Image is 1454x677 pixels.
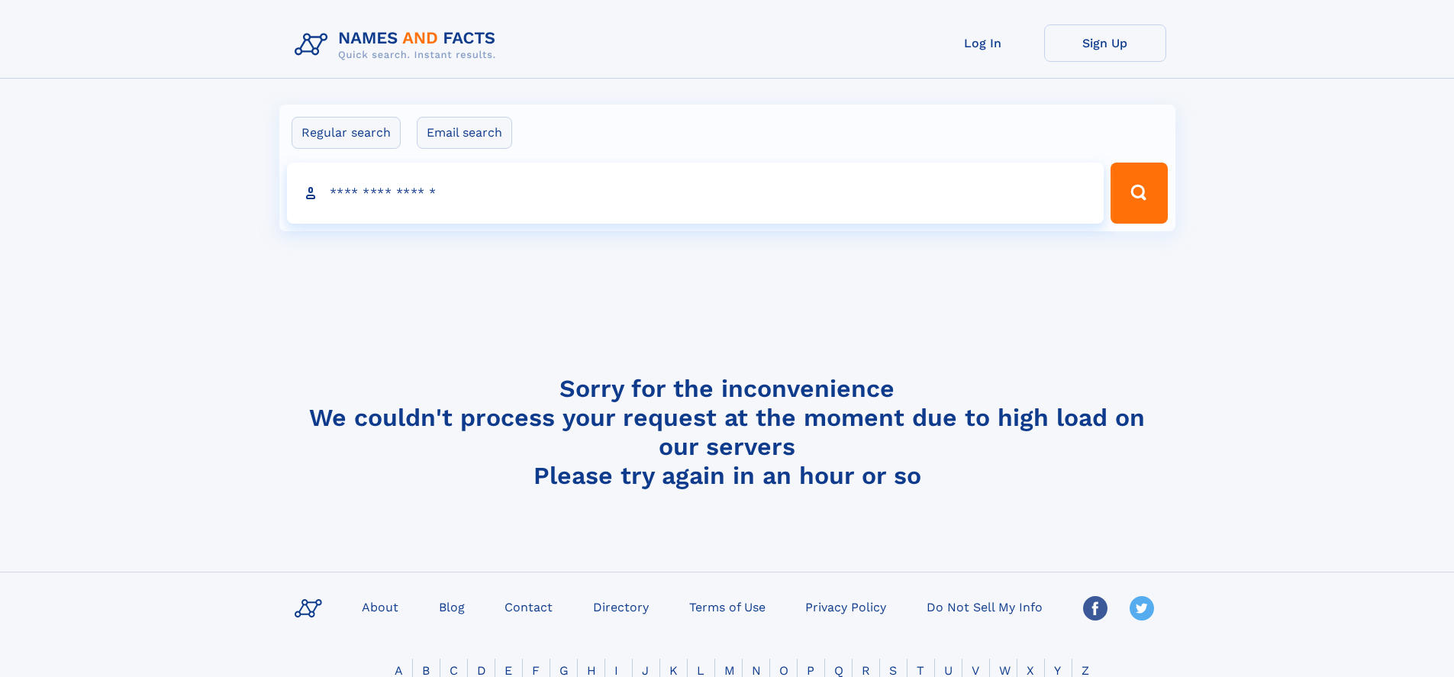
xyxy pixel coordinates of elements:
img: Twitter [1130,596,1154,621]
a: Blog [433,595,471,617]
a: Contact [498,595,559,617]
img: Facebook [1083,596,1107,621]
img: Logo Names and Facts [289,24,508,66]
a: Privacy Policy [799,595,892,617]
a: Sign Up [1044,24,1166,62]
a: About [356,595,405,617]
h4: Sorry for the inconvenience We couldn't process your request at the moment due to high load on ou... [289,374,1166,490]
label: Regular search [292,117,401,149]
a: Terms of Use [683,595,772,617]
a: Do Not Sell My Info [920,595,1049,617]
a: Log In [922,24,1044,62]
input: search input [287,163,1104,224]
a: Directory [587,595,655,617]
label: Email search [417,117,512,149]
button: Search Button [1111,163,1167,224]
